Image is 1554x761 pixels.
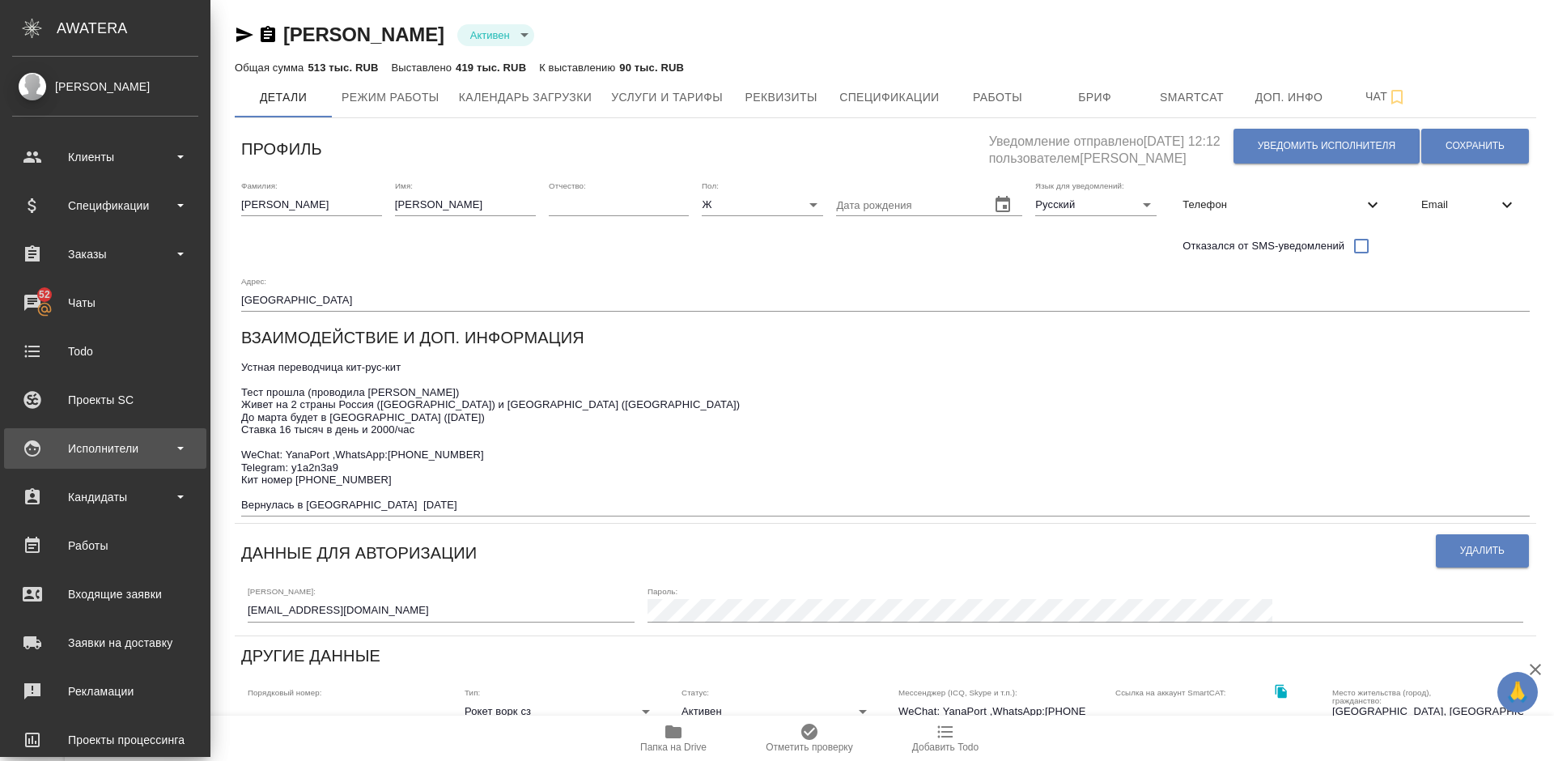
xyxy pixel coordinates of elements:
[12,436,198,461] div: Исполнители
[1421,129,1529,164] button: Сохранить
[465,700,656,723] div: Рокет ворк сз
[912,742,979,753] span: Добавить Todo
[12,534,198,558] div: Работы
[611,87,723,108] span: Услуги и тарифы
[989,125,1233,168] h5: Уведомление отправлено [DATE] 12:12 пользователем [PERSON_NAME]
[1332,688,1475,704] label: Место жительства (город), гражданство:
[1421,197,1497,213] span: Email
[395,181,413,189] label: Имя:
[12,339,198,363] div: Todo
[457,24,534,46] div: Активен
[12,388,198,412] div: Проекты SC
[766,742,852,753] span: Отметить проверку
[235,62,308,74] p: Общая сумма
[681,688,709,696] label: Статус:
[619,62,684,74] p: 90 тыс. RUB
[12,631,198,655] div: Заявки на доставку
[681,700,873,723] div: Активен
[4,671,206,712] a: Рекламации
[12,582,198,606] div: Входящие заявки
[465,688,480,696] label: Тип:
[12,193,198,218] div: Спецификации
[959,87,1037,108] span: Работы
[1387,87,1407,107] svg: Подписаться
[1035,193,1157,216] div: Русский
[12,242,198,266] div: Заказы
[539,62,619,74] p: К выставлению
[702,181,719,189] label: Пол:
[241,136,322,162] h6: Профиль
[4,574,206,614] a: Входящие заявки
[12,291,198,315] div: Чаты
[241,643,380,669] h6: Другие данные
[258,25,278,45] button: Скопировать ссылку
[235,25,254,45] button: Скопировать ссылку для ЯМессенджера
[283,23,444,45] a: [PERSON_NAME]
[1436,534,1529,568] button: Удалить
[4,720,206,760] a: Проекты процессинга
[1250,87,1328,108] span: Доп. инфо
[605,716,741,761] button: Папка на Drive
[1170,187,1395,223] div: Телефон
[342,87,439,108] span: Режим работы
[4,623,206,663] a: Заявки на доставку
[1035,181,1124,189] label: Язык для уведомлений:
[241,181,278,189] label: Фамилия:
[12,78,198,96] div: [PERSON_NAME]
[29,287,60,303] span: 52
[12,728,198,752] div: Проекты процессинга
[57,12,210,45] div: AWATERA
[1258,139,1395,153] span: Уведомить исполнителя
[241,540,477,566] h6: Данные для авторизации
[1264,675,1297,708] button: Скопировать ссылку
[1056,87,1134,108] span: Бриф
[4,525,206,566] a: Работы
[392,62,456,74] p: Выставлено
[549,181,586,189] label: Отчество:
[1497,672,1538,712] button: 🙏
[877,716,1013,761] button: Добавить Todo
[1182,197,1363,213] span: Телефон
[465,28,515,42] button: Активен
[1115,688,1226,696] label: Ссылка на аккаунт SmartCAT:
[1408,187,1530,223] div: Email
[308,62,378,74] p: 513 тыс. RUB
[1348,87,1425,107] span: Чат
[459,87,592,108] span: Календарь загрузки
[1153,87,1231,108] span: Smartcat
[898,688,1017,696] label: Мессенджер (ICQ, Skype и т.п.):
[702,193,823,216] div: Ж
[647,588,677,596] label: Пароль:
[4,283,206,323] a: 52Чаты
[1233,129,1420,164] button: Уведомить исполнителя
[640,742,707,753] span: Папка на Drive
[1460,544,1505,558] span: Удалить
[241,325,584,351] h6: Взаимодействие и доп. информация
[742,87,820,108] span: Реквизиты
[12,145,198,169] div: Клиенты
[1182,238,1344,254] span: Отказался от SMS-уведомлений
[248,688,321,696] label: Порядковый номер:
[244,87,322,108] span: Детали
[456,62,526,74] p: 419 тыс. RUB
[241,277,266,285] label: Адрес:
[4,331,206,372] a: Todo
[12,679,198,704] div: Рекламации
[1504,675,1531,709] span: 🙏
[741,716,877,761] button: Отметить проверку
[241,361,1530,511] textarea: Устная переводчица кит-рус-кит Тест прошла (проводила [PERSON_NAME]) Живет на 2 страны Россия ([G...
[1446,139,1505,153] span: Сохранить
[248,588,316,596] label: [PERSON_NAME]:
[12,485,198,509] div: Кандидаты
[4,380,206,420] a: Проекты SC
[839,87,939,108] span: Спецификации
